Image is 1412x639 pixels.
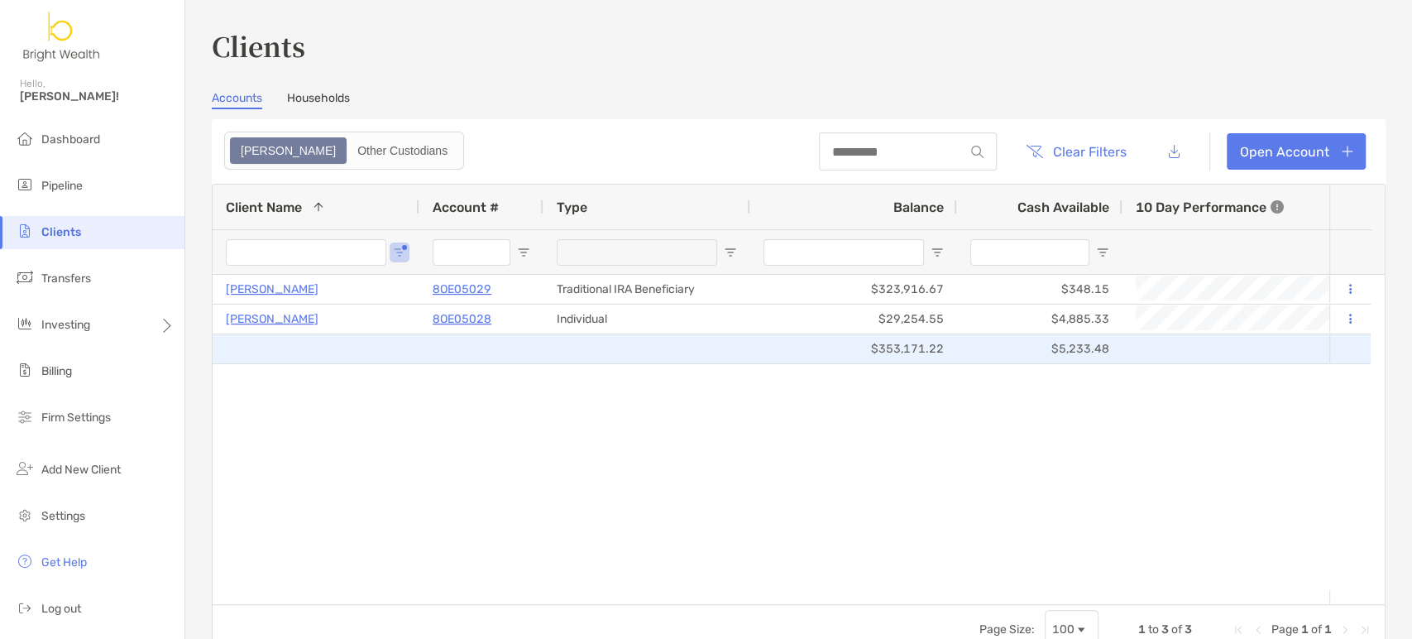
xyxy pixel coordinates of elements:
[1148,622,1159,637] span: to
[957,275,1122,304] div: $348.15
[750,334,957,363] div: $353,171.22
[15,360,35,380] img: billing icon
[931,246,944,259] button: Open Filter Menu
[1301,622,1309,637] span: 1
[20,7,104,66] img: Zoe Logo
[1232,623,1245,637] div: First Page
[1338,623,1352,637] div: Next Page
[41,179,83,193] span: Pipeline
[15,128,35,148] img: dashboard icon
[1171,622,1182,637] span: of
[750,305,957,334] div: $29,254.55
[1271,622,1299,637] span: Page
[1096,246,1109,259] button: Open Filter Menu
[1252,623,1265,637] div: Previous Page
[15,267,35,287] img: transfers icon
[433,309,491,329] a: 8OE05028
[557,199,587,215] span: Type
[393,246,406,259] button: Open Filter Menu
[41,364,72,378] span: Billing
[15,314,35,334] img: investing icon
[15,505,35,525] img: settings icon
[433,239,510,266] input: Account # Filter Input
[1136,185,1284,229] div: 10 Day Performance
[41,463,121,477] span: Add New Client
[212,26,1386,65] h3: Clients
[41,602,81,616] span: Log out
[1017,199,1109,215] span: Cash Available
[232,139,345,162] div: Zoe
[224,132,464,170] div: segmented control
[517,246,530,259] button: Open Filter Menu
[15,175,35,195] img: pipeline icon
[41,225,81,239] span: Clients
[41,318,90,332] span: Investing
[750,275,957,304] div: $323,916.67
[970,239,1089,266] input: Cash Available Filter Input
[1324,622,1332,637] span: 1
[763,239,924,266] input: Balance Filter Input
[348,139,457,162] div: Other Custodians
[41,132,100,147] span: Dashboard
[543,275,750,304] div: Traditional IRA Beneficiary
[41,555,87,569] span: Get Help
[212,91,262,109] a: Accounts
[1052,622,1075,637] div: 100
[543,305,750,334] div: Individual
[1185,622,1192,637] span: 3
[971,146,984,158] img: input icon
[15,406,35,426] img: firm-settings icon
[15,551,35,571] img: get-help icon
[15,221,35,241] img: clients icon
[724,246,737,259] button: Open Filter Menu
[226,279,318,300] a: [PERSON_NAME]
[957,305,1122,334] div: $4,885.33
[957,334,1122,363] div: $5,233.48
[41,509,85,523] span: Settings
[893,199,944,215] span: Balance
[1161,622,1169,637] span: 3
[20,89,175,103] span: [PERSON_NAME]!
[15,459,35,478] img: add_new_client icon
[1227,133,1366,170] a: Open Account
[1013,133,1139,170] button: Clear Filters
[1358,623,1371,637] div: Last Page
[226,309,318,329] a: [PERSON_NAME]
[15,598,35,617] img: logout icon
[41,411,111,425] span: Firm Settings
[226,239,386,266] input: Client Name Filter Input
[226,199,302,215] span: Client Name
[1311,622,1322,637] span: of
[41,271,91,286] span: Transfers
[287,91,350,109] a: Households
[979,622,1035,637] div: Page Size:
[433,279,491,300] a: 8OE05029
[433,199,499,215] span: Account #
[1138,622,1146,637] span: 1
